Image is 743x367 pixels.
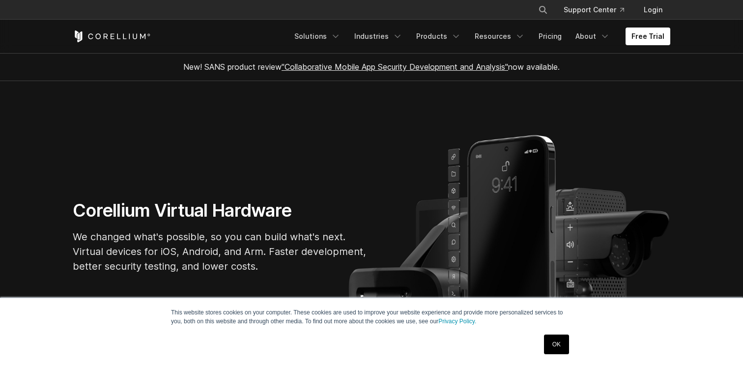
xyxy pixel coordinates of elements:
[469,28,531,45] a: Resources
[556,1,632,19] a: Support Center
[171,308,572,326] p: This website stores cookies on your computer. These cookies are used to improve your website expe...
[410,28,467,45] a: Products
[636,1,670,19] a: Login
[626,28,670,45] a: Free Trial
[438,318,476,325] a: Privacy Policy.
[534,1,552,19] button: Search
[73,199,368,222] h1: Corellium Virtual Hardware
[183,62,560,72] span: New! SANS product review now available.
[282,62,508,72] a: "Collaborative Mobile App Security Development and Analysis"
[570,28,616,45] a: About
[288,28,346,45] a: Solutions
[544,335,569,354] a: OK
[533,28,568,45] a: Pricing
[526,1,670,19] div: Navigation Menu
[73,229,368,274] p: We changed what's possible, so you can build what's next. Virtual devices for iOS, Android, and A...
[348,28,408,45] a: Industries
[73,30,151,42] a: Corellium Home
[288,28,670,45] div: Navigation Menu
